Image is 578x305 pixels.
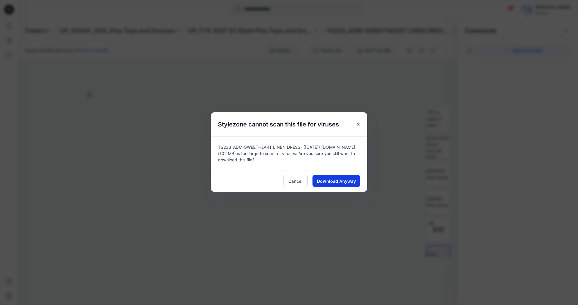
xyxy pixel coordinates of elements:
button: Close [353,119,364,130]
span: Cancel [288,178,303,184]
button: Cancel [283,175,308,187]
span: Download Anyway [317,178,356,184]
button: Download Anyway [312,175,360,187]
div: TS233_ADM-SWEETHEART LINEN DRESS- ([DATE]) [DOMAIN_NAME] (102 MB) is too large to scan for viruse... [211,136,367,170]
h5: Stylezone cannot scan this file for viruses [211,112,346,136]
